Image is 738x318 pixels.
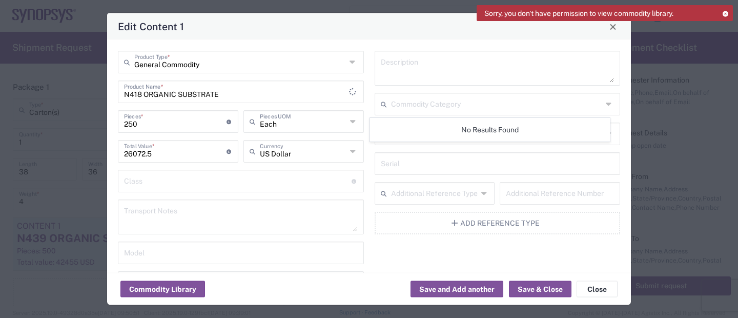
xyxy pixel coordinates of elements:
[370,118,610,142] div: No Results Found
[411,281,503,297] button: Save and Add another
[120,281,205,297] button: Commodity Library
[509,281,571,297] button: Save & Close
[375,212,621,234] button: Add Reference Type
[118,19,184,34] h4: Edit Content 1
[577,281,618,297] button: Close
[484,9,673,18] span: Sorry, you don't have permission to view commodity library.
